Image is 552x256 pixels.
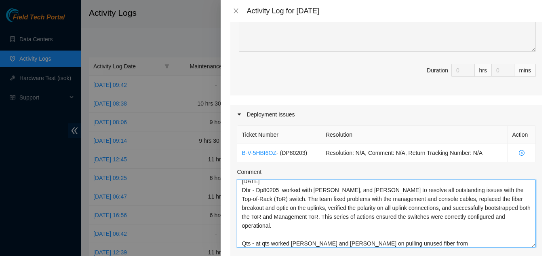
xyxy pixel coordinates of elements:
span: caret-right [237,112,242,117]
div: Duration [427,66,448,75]
a: B-V-5HBI6OZ [242,150,276,156]
div: mins [514,64,536,77]
td: Resolution: N/A, Comment: N/A, Return Tracking Number: N/A [321,144,508,162]
textarea: Comment [239,12,536,52]
th: Action [508,126,536,144]
div: Deployment Issues [230,105,542,124]
label: Comment [237,167,261,176]
span: close [233,8,239,14]
button: Close [230,7,242,15]
div: Activity Log for [DATE] [247,6,542,15]
th: Ticket Number [237,126,321,144]
div: hrs [475,64,492,77]
textarea: Comment [237,180,536,248]
span: - ( DP80203 ) [276,150,307,156]
span: close-circle [512,150,531,156]
th: Resolution [321,126,508,144]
